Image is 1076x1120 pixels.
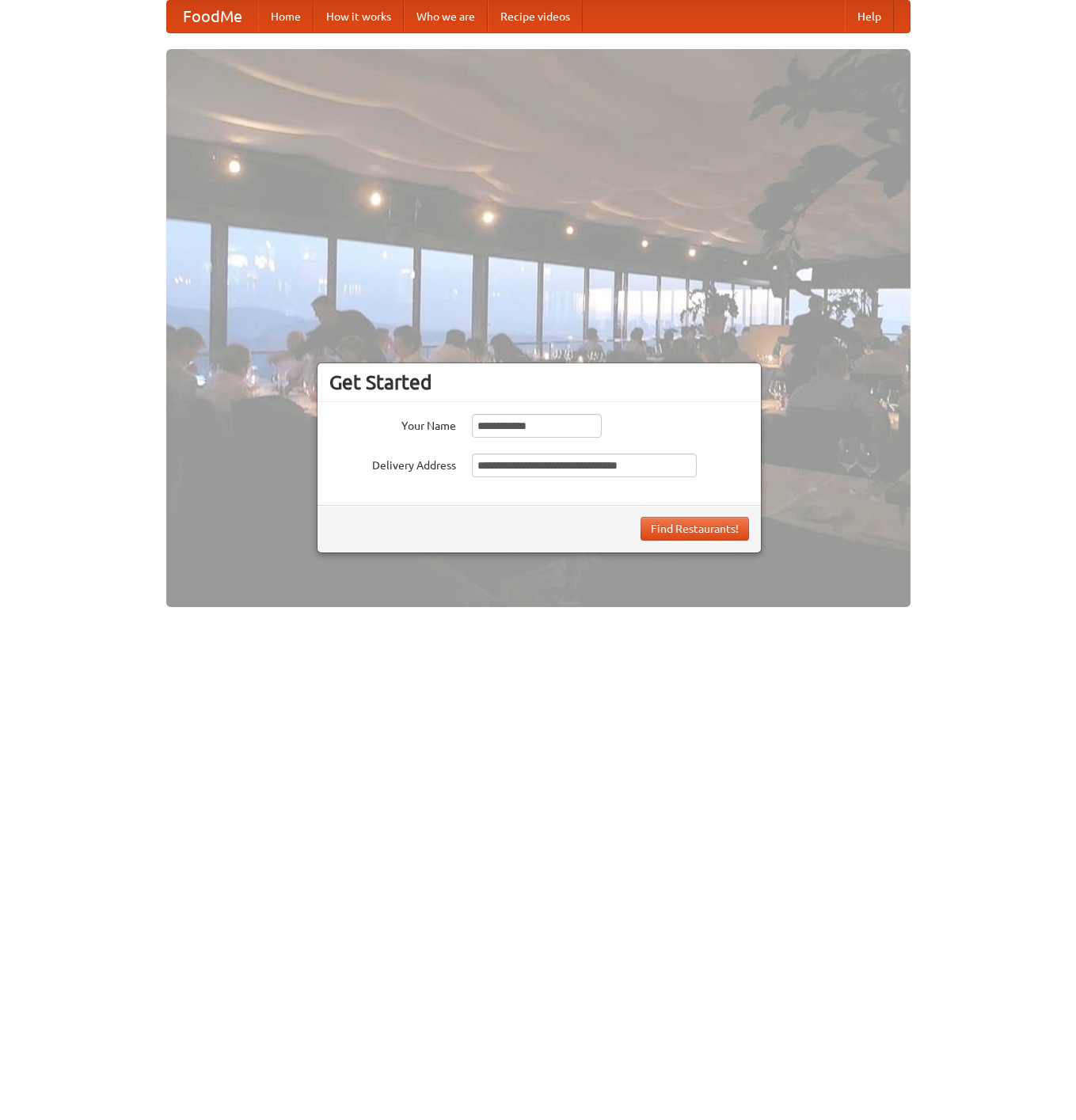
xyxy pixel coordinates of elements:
a: Help [845,1,894,32]
a: How it works [314,1,404,32]
label: Your Name [329,414,456,434]
a: Recipe videos [488,1,583,32]
a: Who we are [404,1,488,32]
label: Delivery Address [329,454,456,473]
button: Find Restaurants! [641,517,749,541]
a: FoodMe [167,1,258,32]
h3: Get Started [329,370,749,394]
a: Home [258,1,314,32]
